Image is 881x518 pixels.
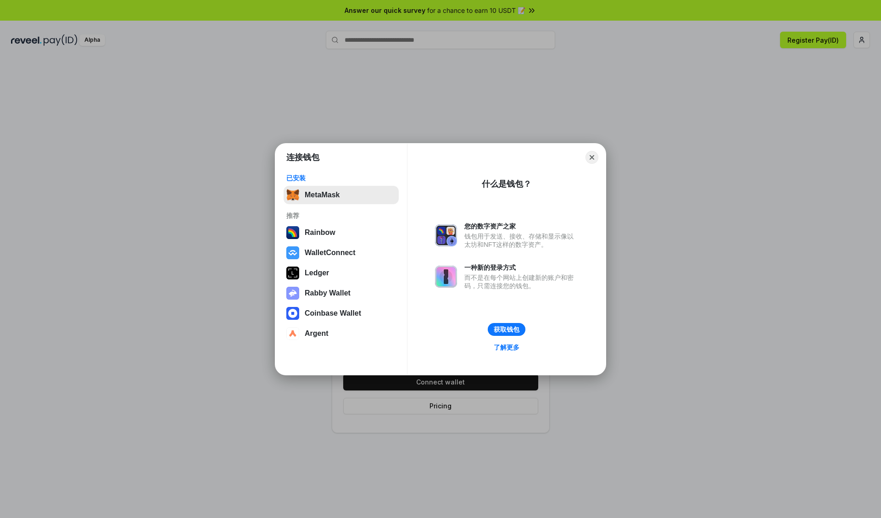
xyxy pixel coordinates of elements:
[286,212,396,220] div: 推荐
[286,267,299,279] img: svg+xml,%3Csvg%20xmlns%3D%22http%3A%2F%2Fwww.w3.org%2F2000%2Fsvg%22%20width%3D%2228%22%20height%3...
[494,343,519,351] div: 了解更多
[284,264,399,282] button: Ledger
[286,189,299,201] img: svg+xml,%3Csvg%20fill%3D%22none%22%20height%3D%2233%22%20viewBox%3D%220%200%2035%2033%22%20width%...
[464,232,578,249] div: 钱包用于发送、接收、存储和显示像以太坊和NFT这样的数字资产。
[482,178,531,189] div: 什么是钱包？
[286,287,299,300] img: svg+xml,%3Csvg%20xmlns%3D%22http%3A%2F%2Fwww.w3.org%2F2000%2Fsvg%22%20fill%3D%22none%22%20viewBox...
[284,324,399,343] button: Argent
[305,309,361,317] div: Coinbase Wallet
[284,223,399,242] button: Rainbow
[464,222,578,230] div: 您的数字资产之家
[435,224,457,246] img: svg+xml,%3Csvg%20xmlns%3D%22http%3A%2F%2Fwww.w3.org%2F2000%2Fsvg%22%20fill%3D%22none%22%20viewBox...
[488,341,525,353] a: 了解更多
[464,263,578,272] div: 一种新的登录方式
[286,174,396,182] div: 已安装
[284,186,399,204] button: MetaMask
[286,226,299,239] img: svg+xml,%3Csvg%20width%3D%22120%22%20height%3D%22120%22%20viewBox%3D%220%200%20120%20120%22%20fil...
[305,191,340,199] div: MetaMask
[305,249,356,257] div: WalletConnect
[284,244,399,262] button: WalletConnect
[286,327,299,340] img: svg+xml,%3Csvg%20width%3D%2228%22%20height%3D%2228%22%20viewBox%3D%220%200%2028%2028%22%20fill%3D...
[305,269,329,277] div: Ledger
[494,325,519,334] div: 获取钱包
[286,152,319,163] h1: 连接钱包
[284,304,399,323] button: Coinbase Wallet
[286,246,299,259] img: svg+xml,%3Csvg%20width%3D%2228%22%20height%3D%2228%22%20viewBox%3D%220%200%2028%2028%22%20fill%3D...
[488,323,525,336] button: 获取钱包
[286,307,299,320] img: svg+xml,%3Csvg%20width%3D%2228%22%20height%3D%2228%22%20viewBox%3D%220%200%2028%2028%22%20fill%3D...
[305,228,335,237] div: Rainbow
[305,329,329,338] div: Argent
[435,266,457,288] img: svg+xml,%3Csvg%20xmlns%3D%22http%3A%2F%2Fwww.w3.org%2F2000%2Fsvg%22%20fill%3D%22none%22%20viewBox...
[305,289,351,297] div: Rabby Wallet
[464,273,578,290] div: 而不是在每个网站上创建新的账户和密码，只需连接您的钱包。
[585,151,598,164] button: Close
[284,284,399,302] button: Rabby Wallet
